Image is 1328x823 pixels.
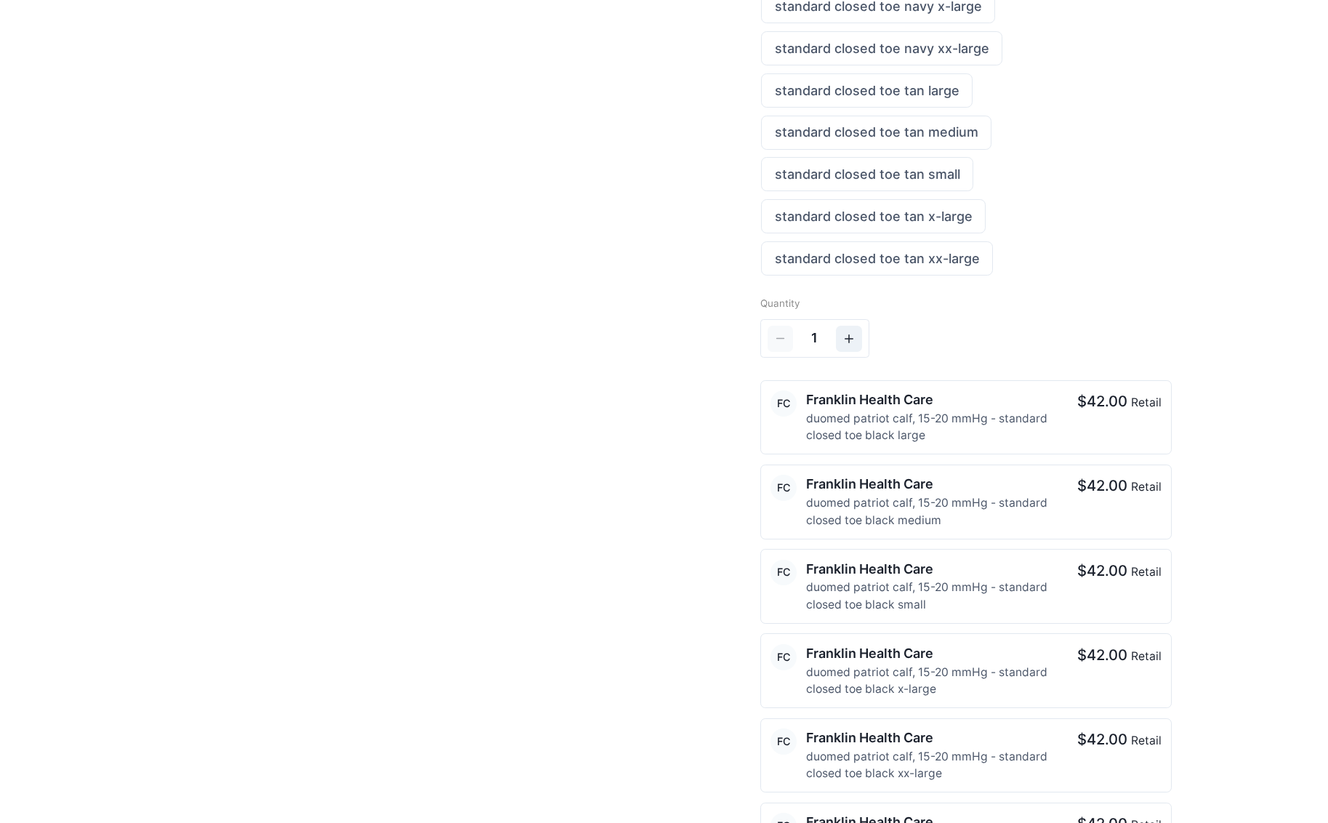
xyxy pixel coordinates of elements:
[762,200,986,233] a: standard closed toe tan x-large
[768,326,794,352] button: Decrement
[806,560,1058,579] p: Franklin Health Care
[1131,732,1162,750] p: Retail
[806,664,1058,698] p: duomed patriot calf, 15-20 mmHg - standard closed toe black x-large
[762,32,1002,65] a: standard closed toe navy xx-large
[762,158,973,190] a: standard closed toe tan small
[811,329,818,348] span: 1
[1131,648,1162,665] p: Retail
[762,242,993,275] a: standard closed toe tan xx-large
[1077,390,1127,412] p: $42.00
[1131,394,1162,411] p: Retail
[1077,644,1127,666] p: $42.00
[806,390,1058,410] p: Franklin Health Care
[806,748,1058,782] p: duomed patriot calf, 15-20 mmHg - standard closed toe black xx-large
[806,475,1058,494] p: Franklin Health Care
[806,728,1058,748] p: Franklin Health Care
[762,74,973,107] a: standard closed toe tan large
[1077,475,1127,497] p: $42.00
[806,579,1058,613] p: duomed patriot calf, 15-20 mmHg - standard closed toe black small
[1131,478,1162,496] p: Retail
[1077,560,1127,582] p: $42.00
[806,494,1058,529] p: duomed patriot calf, 15-20 mmHg - standard closed toe black medium
[1077,728,1127,750] p: $42.00
[806,644,1058,664] p: Franklin Health Care
[762,116,991,149] a: standard closed toe tan medium
[1131,563,1162,581] p: Retail
[806,410,1058,444] p: duomed patriot calf, 15-20 mmHg - standard closed toe black large
[760,296,1172,310] p: Quantity
[836,326,862,352] button: Increment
